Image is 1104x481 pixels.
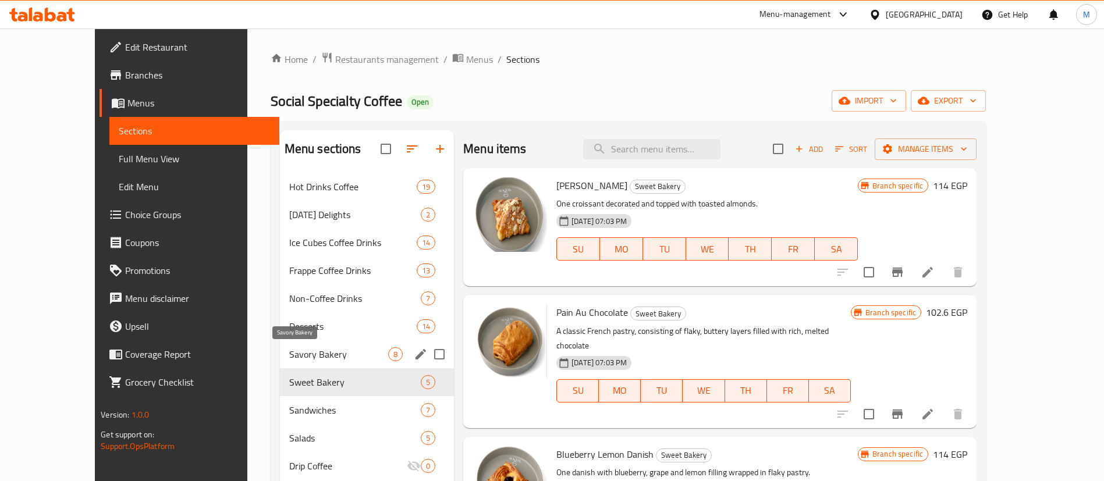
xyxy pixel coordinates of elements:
[280,424,454,452] div: Salads5
[119,180,270,194] span: Edit Menu
[466,52,493,66] span: Menus
[759,8,831,22] div: Menu-management
[421,377,435,388] span: 5
[776,241,810,258] span: FR
[944,258,972,286] button: delete
[556,379,599,402] button: SU
[125,40,270,54] span: Edit Restaurant
[883,400,911,428] button: Branch-specific-item
[280,452,454,480] div: Drip Coffee0
[463,140,527,158] h2: Menu items
[271,52,308,66] a: Home
[417,181,435,193] span: 19
[412,345,429,363] button: edit
[109,173,279,201] a: Edit Menu
[119,152,270,166] span: Full Menu View
[556,324,851,353] p: A classic French pastry, consisting of flaky, buttery layers filled with rich, melted chocolate
[645,382,678,399] span: TU
[289,180,417,194] span: Hot Drinks Coffee
[417,263,435,277] div: items
[814,382,846,399] span: SA
[772,382,804,399] span: FR
[473,304,547,379] img: Pain Au Chocolate
[868,448,928,459] span: Branch specific
[605,241,638,258] span: MO
[883,258,911,286] button: Branch-specific-item
[125,375,270,389] span: Grocery Checklist
[473,177,547,252] img: Almond Croissant
[911,90,986,112] button: export
[556,465,858,480] p: One danish with blueberry, grape and lemon filling wrapped in flaky pastry.
[884,142,967,156] span: Manage items
[643,237,686,261] button: TU
[125,319,270,333] span: Upsell
[498,52,502,66] li: /
[556,237,600,261] button: SU
[101,439,175,454] a: Support.OpsPlatform
[766,137,790,161] span: Select section
[421,375,435,389] div: items
[1083,8,1090,21] span: M
[289,375,421,389] span: Sweet Bakery
[388,347,403,361] div: items
[426,135,454,163] button: Add section
[109,145,279,173] a: Full Menu View
[630,180,685,193] span: Sweet Bakery
[648,241,681,258] span: TU
[604,382,636,399] span: MO
[417,265,435,276] span: 13
[271,88,402,114] span: Social Specialty Coffee
[841,94,897,108] span: import
[313,52,317,66] li: /
[280,173,454,201] div: Hot Drinks Coffee19
[101,427,154,442] span: Get support on:
[641,379,683,402] button: TU
[772,237,815,261] button: FR
[933,177,967,194] h6: 114 EGP
[125,291,270,305] span: Menu disclaimer
[790,140,828,158] span: Add item
[421,293,435,304] span: 7
[289,236,417,250] span: Ice Cubes Coffee Drinks
[562,382,594,399] span: SU
[289,319,417,333] span: Desserts
[100,201,279,229] a: Choice Groups
[809,379,851,402] button: SA
[729,237,772,261] button: TH
[683,379,725,402] button: WE
[125,347,270,361] span: Coverage Report
[289,403,421,417] div: Sandwiches
[100,312,279,340] a: Upsell
[944,400,972,428] button: delete
[289,347,388,361] span: Savory Bakery
[767,379,809,402] button: FR
[600,237,643,261] button: MO
[125,236,270,250] span: Coupons
[100,256,279,284] a: Promotions
[835,142,867,156] span: Sort
[421,405,435,416] span: 7
[417,321,435,332] span: 14
[828,140,875,158] span: Sort items
[421,209,435,220] span: 2
[886,8,963,21] div: [GEOGRAPHIC_DATA]
[125,263,270,277] span: Promotions
[280,229,454,256] div: Ice Cubes Coffee Drinks14
[691,241,725,258] span: WE
[289,459,407,473] div: Drip Coffee
[335,52,439,66] span: Restaurants management
[280,312,454,340] div: Desserts14
[289,208,421,222] span: [DATE] Delights
[417,319,435,333] div: items
[125,208,270,222] span: Choice Groups
[421,431,435,445] div: items
[407,95,434,109] div: Open
[733,241,767,258] span: TH
[730,382,762,399] span: TH
[630,180,686,194] div: Sweet Bakery
[389,349,402,360] span: 8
